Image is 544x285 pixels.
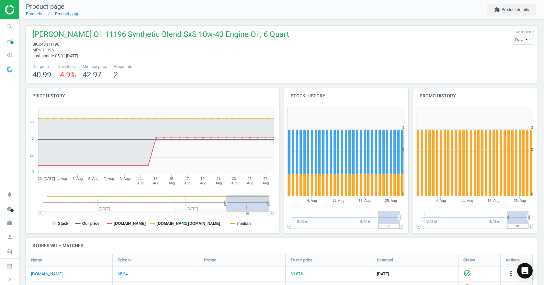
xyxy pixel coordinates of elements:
tspan: 4. Aug [436,199,446,203]
tspan: 25. Aug [514,199,526,203]
tspan: 25. [248,177,253,181]
tspan: 5. Aug [88,177,98,181]
tspan: 11. [138,177,143,181]
span: Minimal price [83,64,107,70]
span: 2 [114,70,118,79]
img: wGWNvw8QSZomAAAAABJRU5ErkJggg== [7,66,13,72]
span: Proposals [114,64,132,70]
span: Product page [26,3,64,10]
span: Last update 05:01 [DATE] [32,53,78,58]
tspan: [DOMAIN_NAME] [157,221,189,226]
i: search [4,20,16,33]
tspan: 7. Aug [104,177,114,181]
tspan: 13. [153,177,158,181]
tspan: [DOMAIN_NAME] [188,221,220,226]
span: 11196 [42,48,54,52]
i: chevron_right [6,275,14,283]
tspan: 11. Aug [332,199,344,203]
tspan: 17. [185,177,190,181]
tspan: 3. Aug [73,177,83,181]
h4: Price history [26,88,279,104]
text: 40 [30,137,34,140]
span: 40.99 [32,70,51,79]
span: [PERSON_NAME] Oil 11196 Synthetic Blend SxS 10w-40 Engine Oil, 6 Quart [32,29,289,41]
tspan: Aug [216,181,222,185]
button: more_vert [507,270,515,278]
i: extension [494,7,500,13]
text: 2 [531,148,533,151]
i: cloud_done [4,203,16,215]
span: [DATE] [377,271,453,277]
span: 42.97 [83,70,101,79]
tspan: 11. Aug [461,199,473,203]
i: pie_chart_outlined [4,49,16,61]
tspan: Aug [200,181,206,185]
span: Promo [204,257,216,263]
tspan: 21. [216,177,221,181]
a: [DOMAIN_NAME] [31,271,62,277]
i: headset_mic [4,245,16,258]
h4: Stock history [284,88,409,104]
span: 48411196 [41,42,59,47]
img: ajHJNr6hYgQAAAAASUVORK5CYII= [5,5,51,15]
tspan: 19. [201,177,206,181]
text: 60 [30,120,34,124]
div: Days [512,35,534,45]
span: Actions [505,257,520,263]
tspan: 9. Aug [120,177,130,181]
text: 0 [32,170,34,174]
div: Open Intercom Messenger [517,263,533,279]
tspan: 4. Aug [307,199,317,203]
tspan: Aug [169,181,175,185]
text: 2 [402,148,404,151]
tspan: 15. [169,177,174,181]
h4: Promo history [413,88,538,104]
text: 20 [30,153,34,157]
i: timeline [4,35,16,47]
text: 3 [402,126,404,129]
text: 1 [531,170,533,174]
text: 0 [402,192,404,196]
span: Price [118,257,127,263]
span: sku : [32,42,41,47]
a: Products [26,11,42,16]
i: notifications [4,188,16,201]
text: 3 [531,126,533,129]
tspan: Aug [231,181,238,185]
span: Deviation [58,64,76,70]
i: work [4,217,16,229]
label: How to scale [512,29,534,35]
tspan: Aug [263,181,269,185]
text: 1 [402,170,404,174]
button: extensionProduct details [487,4,536,16]
tspan: 23. [232,177,237,181]
tspan: median [237,221,251,226]
i: person [4,231,16,243]
tspan: 1. Aug [57,177,67,181]
span: Scanned [377,257,393,263]
span: Status [463,257,475,263]
span: 60.87 % [290,271,304,276]
tspan: 27. [263,177,268,181]
tspan: Aug [247,181,254,185]
tspan: Aug [153,181,159,185]
tspan: Aug [137,181,144,185]
tspan: 18. Aug [488,199,500,203]
tspan: Aug [184,181,191,185]
tspan: [DOMAIN_NAME] [114,221,146,226]
tspan: 18. Aug [358,199,370,203]
div: — [204,271,207,277]
button: chevron_right [2,275,18,283]
text: 0 [531,192,533,196]
i: arrow_downward [127,257,132,262]
tspan: Our price [82,221,100,226]
span: Name [31,257,42,263]
span: Our price [32,64,51,70]
h4: Stores with matches [26,238,538,253]
a: Product page [55,11,79,16]
tspan: Stack [58,221,68,226]
div: 65.94 [118,271,128,277]
span: mpn : [32,48,42,52]
i: check_circle_outline [463,269,471,277]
